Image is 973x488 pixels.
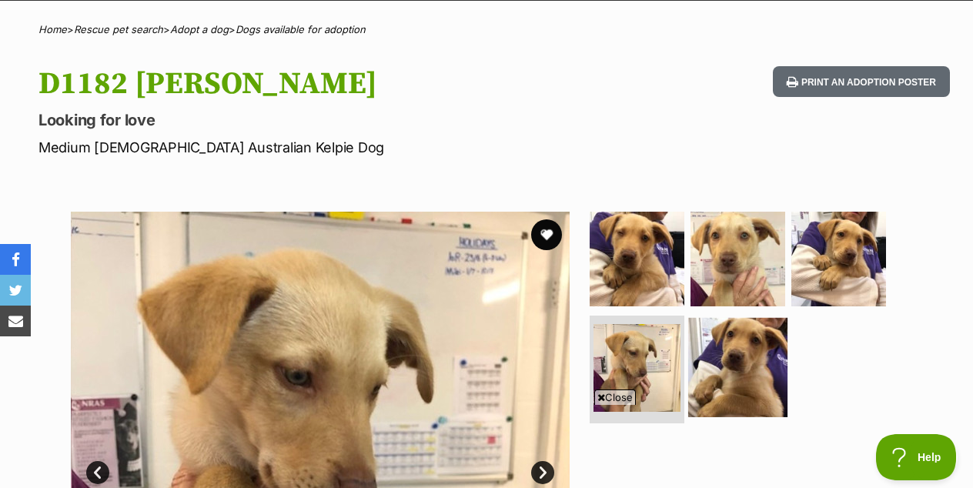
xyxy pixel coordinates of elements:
span: Close [594,389,636,405]
img: Photo of D1182 Charlie [791,212,886,306]
img: Photo of D1182 Charlie [690,212,785,306]
img: Photo of D1182 Charlie [688,318,787,417]
h1: D1182 [PERSON_NAME] [38,66,594,102]
iframe: Advertisement [113,411,860,480]
button: Print an adoption poster [773,66,950,98]
a: Rescue pet search [74,23,163,35]
img: Photo of D1182 Charlie [590,212,684,306]
iframe: Help Scout Beacon - Open [876,434,958,480]
a: Prev [86,461,109,484]
button: favourite [531,219,562,250]
a: Home [38,23,67,35]
img: Photo of D1182 Charlie [593,324,680,411]
a: Adopt a dog [170,23,229,35]
p: Looking for love [38,109,594,131]
p: Medium [DEMOGRAPHIC_DATA] Australian Kelpie Dog [38,137,594,158]
a: Dogs available for adoption [236,23,366,35]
